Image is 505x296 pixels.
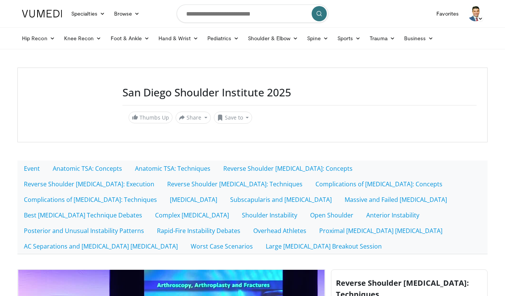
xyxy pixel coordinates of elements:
[243,31,303,46] a: Shoulder & Elbow
[110,6,144,21] a: Browse
[309,176,449,192] a: Complications of [MEDICAL_DATA]: Concepts
[432,6,463,21] a: Favorites
[17,207,149,223] a: Best [MEDICAL_DATA] Technique Debates
[360,207,426,223] a: Anterior Instability
[214,112,252,124] button: Save to
[22,10,62,17] img: VuMedi Logo
[176,112,211,124] button: Share
[235,207,304,223] a: Shoulder Instability
[224,192,338,208] a: Subscapularis and [MEDICAL_DATA]
[247,223,313,239] a: Overhead Athletes
[184,238,259,254] a: Worst Case Scenarios
[365,31,400,46] a: Trauma
[333,31,365,46] a: Sports
[122,86,477,99] h3: San Diego Shoulder Institute 2025
[67,6,110,21] a: Specialties
[259,238,388,254] a: Large [MEDICAL_DATA] Breakout Session
[313,223,449,239] a: Proximal [MEDICAL_DATA] [MEDICAL_DATA]
[217,161,359,176] a: Reverse Shoulder [MEDICAL_DATA]: Concepts
[17,31,60,46] a: Hip Recon
[17,161,46,176] a: Event
[151,223,247,239] a: Rapid-Fire Instability Debates
[468,6,483,21] img: Avatar
[163,192,224,208] a: [MEDICAL_DATA]
[106,31,154,46] a: Foot & Ankle
[304,207,360,223] a: Open Shoulder
[303,31,332,46] a: Spine
[149,207,235,223] a: Complex [MEDICAL_DATA]
[17,192,163,208] a: Complications of [MEDICAL_DATA]: Techniques
[17,176,161,192] a: Reverse Shoulder [MEDICAL_DATA]: Execution
[177,5,328,23] input: Search topics, interventions
[203,31,243,46] a: Pediatrics
[338,192,453,208] a: Massive and Failed [MEDICAL_DATA]
[161,176,309,192] a: Reverse Shoulder [MEDICAL_DATA]: Techniques
[60,31,106,46] a: Knee Recon
[154,31,203,46] a: Hand & Wrist
[17,223,151,239] a: Posterior and Unusual Instability Patterns
[129,112,173,123] a: Thumbs Up
[400,31,438,46] a: Business
[46,161,129,176] a: Anatomic TSA: Concepts
[17,238,184,254] a: AC Separations and [MEDICAL_DATA] [MEDICAL_DATA]
[129,161,217,176] a: Anatomic TSA: Techniques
